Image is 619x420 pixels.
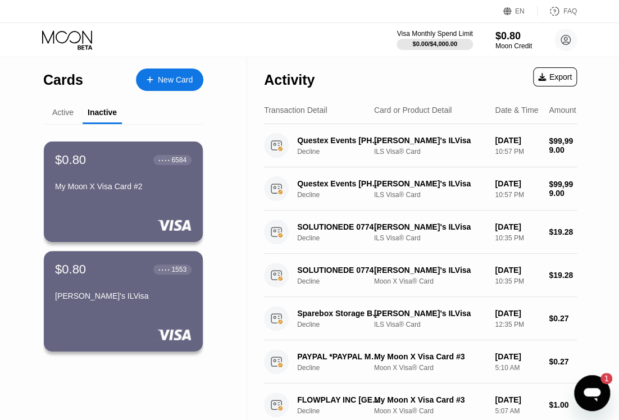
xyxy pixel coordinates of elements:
div: $19.28 [549,227,577,236]
div: [PERSON_NAME]'s ILVisa [374,309,486,318]
div: Sparebox Storage Bluewate8507595444 US [297,309,381,318]
div: ILS Visa® Card [374,234,486,242]
div: Decline [297,277,388,285]
div: Cards [43,72,83,88]
div: SOLUTIONEDE 07747611991 GB [297,266,381,275]
div: FAQ [563,7,577,15]
div: Inactive [88,108,117,117]
div: $1.00 [549,400,577,409]
div: [PERSON_NAME]'s ILVisa [374,179,486,188]
div: My Moon X Visa Card #2 [55,182,192,191]
div: Questex Events [PHONE_NUMBER] USDecline[PERSON_NAME]'s ILVisaILS Visa® Card[DATE]10:57 PM$99,999.00 [264,167,577,211]
div: Export [538,72,572,81]
div: Activity [264,72,315,88]
div: [DATE] [495,352,540,361]
iframe: Button to launch messaging window, 1 unread message [574,375,610,411]
div: My Moon X Visa Card #3 [374,395,486,404]
div: Questex Events [PHONE_NUMBER] USDecline[PERSON_NAME]'s ILVisaILS Visa® Card[DATE]10:57 PM$99,999.00 [264,124,577,167]
div: Decline [297,191,388,199]
div: [DATE] [495,136,540,145]
div: 12:35 PM [495,321,540,328]
div: [DATE] [495,266,540,275]
div: Decline [297,364,388,372]
div: ILS Visa® Card [374,148,486,156]
div: 5:10 AM [495,364,540,372]
div: Decline [297,148,388,156]
div: $0.80● ● ● ●1553[PERSON_NAME]'s ILVisa [44,251,203,351]
div: $0.80 [55,153,86,167]
div: My Moon X Visa Card #3 [374,352,486,361]
div: Visa Monthly Spend Limit [397,30,472,38]
div: 10:57 PM [495,148,540,156]
div: PAYPAL *PAYPAL MEXICO CITY MX [297,352,381,361]
div: $19.28 [549,271,577,280]
div: 10:35 PM [495,234,540,242]
div: Active [52,108,74,117]
div: [DATE] [495,222,540,231]
div: Moon Credit [495,42,532,50]
div: [DATE] [495,179,540,188]
div: Moon X Visa® Card [374,364,486,372]
div: EN [515,7,525,15]
div: [DATE] [495,309,540,318]
div: New Card [158,75,193,85]
div: SOLUTIONEDE 07747611991 GBDecline[PERSON_NAME]'s ILVisaILS Visa® Card[DATE]10:35 PM$19.28 [264,211,577,254]
div: [PERSON_NAME]'s ILVisa [374,266,486,275]
div: Moon X Visa® Card [374,277,486,285]
div: [PERSON_NAME]'s ILVisa [374,222,486,231]
div: 1553 [171,266,186,273]
div: FLOWPLAY INC [GEOGRAPHIC_DATA] US [297,395,381,404]
div: $0.27 [549,357,577,366]
div: Export [533,67,577,86]
div: ● ● ● ● [158,158,170,162]
div: Questex Events [PHONE_NUMBER] US [297,179,381,188]
div: 6584 [171,156,186,164]
div: SOLUTIONEDE 07747611991 GBDecline[PERSON_NAME]'s ILVisaMoon X Visa® Card[DATE]10:35 PM$19.28 [264,254,577,297]
div: Decline [297,321,388,328]
div: $0.80 [55,262,86,277]
div: Moon X Visa® Card [374,407,486,415]
div: FAQ [538,6,577,17]
div: 10:35 PM [495,277,540,285]
div: Sparebox Storage Bluewate8507595444 USDecline[PERSON_NAME]'s ILVisaILS Visa® Card[DATE]12:35 PM$0.27 [264,297,577,340]
div: 10:57 PM [495,191,540,199]
div: PAYPAL *PAYPAL MEXICO CITY MXDeclineMy Moon X Visa Card #3Moon X Visa® Card[DATE]5:10 AM$0.27 [264,340,577,384]
div: [DATE] [495,395,540,404]
div: $0.80● ● ● ●6584My Moon X Visa Card #2 [44,141,203,242]
div: Decline [297,234,388,242]
div: Visa Monthly Spend Limit$0.00/$4,000.00 [397,30,472,50]
div: Card or Product Detail [374,106,452,115]
div: 5:07 AM [495,407,540,415]
div: $0.27 [549,314,577,323]
div: EN [503,6,538,17]
div: [PERSON_NAME]'s ILVisa [374,136,486,145]
div: [PERSON_NAME]'s ILVisa [55,291,192,300]
div: Transaction Detail [264,106,327,115]
div: Questex Events [PHONE_NUMBER] US [297,136,381,145]
div: New Card [136,69,203,91]
div: $99,999.00 [549,180,577,198]
div: Decline [297,407,388,415]
div: $0.80Moon Credit [495,30,532,50]
iframe: Number of unread messages [590,373,612,384]
div: $0.80 [495,30,532,42]
div: ● ● ● ● [158,268,170,271]
div: Amount [549,106,576,115]
div: ILS Visa® Card [374,321,486,328]
div: Date & Time [495,106,538,115]
div: $99,999.00 [549,136,577,154]
div: SOLUTIONEDE 07747611991 GB [297,222,381,231]
div: $0.00 / $4,000.00 [412,40,457,47]
div: ILS Visa® Card [374,191,486,199]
